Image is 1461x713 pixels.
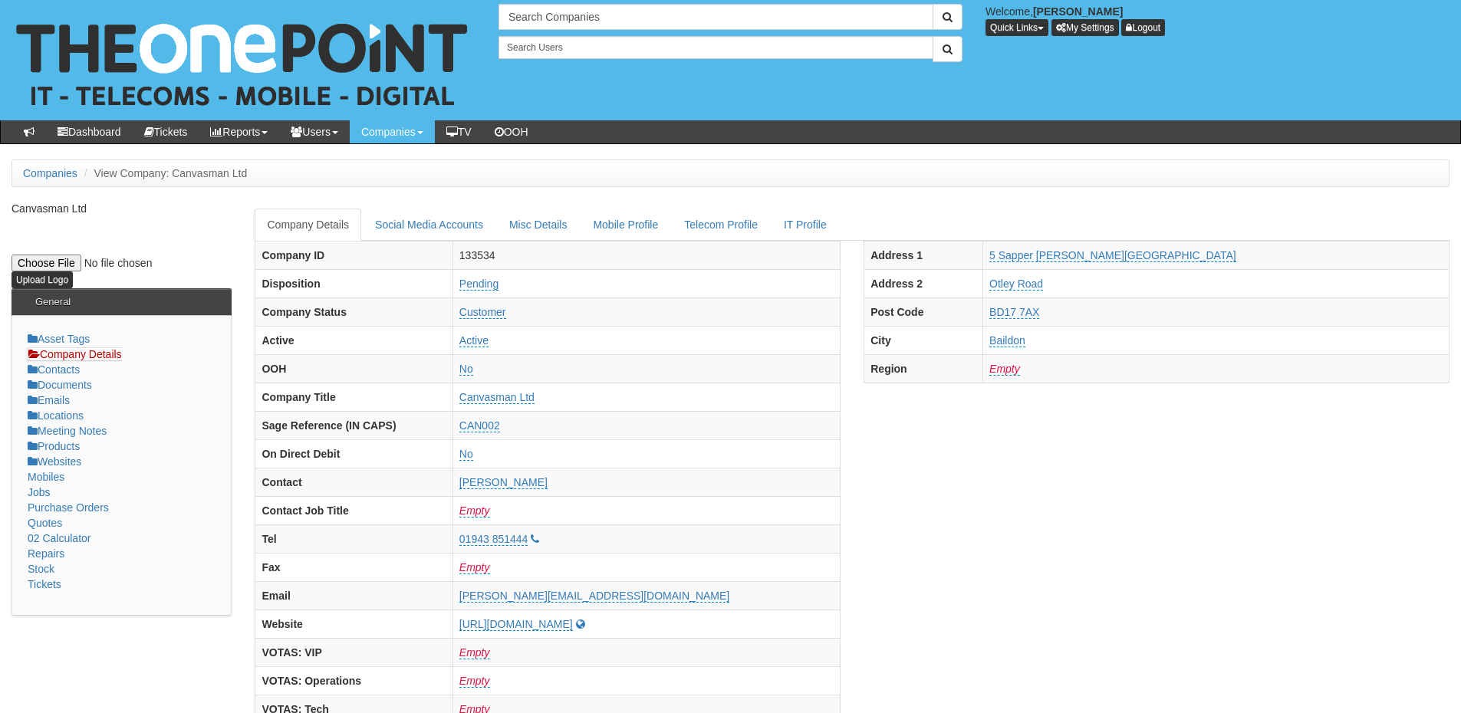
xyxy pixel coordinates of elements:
a: Social Media Accounts [363,209,495,241]
a: Mobiles [28,471,64,483]
th: Contact [255,468,452,496]
a: Contacts [28,363,80,376]
a: Quotes [28,517,62,529]
a: Emails [28,394,70,406]
th: On Direct Debit [255,439,452,468]
th: Address 1 [864,241,983,269]
h3: General [28,289,78,315]
input: Search Users [499,36,933,59]
input: Search Companies [499,4,933,30]
th: Region [864,354,983,383]
a: Asset Tags [28,333,90,345]
a: Reports [199,120,279,143]
th: Address 2 [864,269,983,297]
a: OOH [483,120,540,143]
a: Otley Road [989,278,1043,291]
a: Jobs [28,486,51,498]
p: Canvasman Ltd [12,201,232,216]
a: Empty [459,561,490,574]
a: Tickets [133,120,199,143]
th: Sage Reference (IN CAPS) [255,411,452,439]
a: Pending [459,278,499,291]
a: Baildon [989,334,1025,347]
th: Post Code [864,297,983,326]
th: Company ID [255,241,452,269]
th: Email [255,581,452,609]
a: IT Profile [772,209,839,241]
a: TV [435,120,483,143]
a: Companies [23,167,77,179]
a: No [459,363,473,376]
th: Contact Job Title [255,496,452,524]
a: Active [459,334,489,347]
a: Telecom Profile [672,209,770,241]
a: Users [279,120,350,143]
a: Empty [989,363,1020,376]
a: [PERSON_NAME] [459,476,548,489]
a: Empty [459,675,490,688]
th: Fax [255,553,452,581]
a: 02 Calculator [28,532,91,544]
a: 5 Sapper [PERSON_NAME][GEOGRAPHIC_DATA] [989,249,1236,262]
a: Logout [1121,19,1165,36]
a: [PERSON_NAME][EMAIL_ADDRESS][DOMAIN_NAME] [459,590,729,603]
a: Dashboard [46,120,133,143]
a: No [459,448,473,461]
td: 133534 [452,241,840,269]
a: Locations [28,409,84,422]
a: My Settings [1051,19,1119,36]
a: Meeting Notes [28,425,107,437]
div: Welcome, [974,4,1461,36]
a: Mobile Profile [581,209,670,241]
a: CAN002 [459,419,500,432]
a: Stock [28,563,54,575]
th: VOTAS: VIP [255,638,452,666]
a: Empty [459,504,490,517]
a: Company Details [28,347,122,361]
th: OOH [255,354,452,383]
th: Website [255,609,452,638]
a: Companies [350,120,435,143]
th: VOTAS: Operations [255,666,452,695]
a: Products [28,440,80,452]
a: Company Details [255,209,361,241]
th: City [864,326,983,354]
a: Repairs [28,547,64,560]
a: Tickets [28,578,61,590]
a: [URL][DOMAIN_NAME] [459,618,573,631]
button: Quick Links [986,19,1048,36]
a: BD17 7AX [989,306,1039,319]
a: 01943 851444 [459,533,528,546]
input: Upload Logo [12,271,73,288]
a: Canvasman Ltd [459,391,535,404]
a: Purchase Orders [28,501,109,514]
th: Company Title [255,383,452,411]
a: Documents [28,379,92,391]
th: Disposition [255,269,452,297]
b: [PERSON_NAME] [1033,5,1123,18]
th: Tel [255,524,452,553]
a: Customer [459,306,506,319]
a: Websites [28,455,81,468]
li: View Company: Canvasman Ltd [81,166,248,181]
th: Company Status [255,297,452,326]
th: Active [255,326,452,354]
a: Empty [459,646,490,659]
a: Misc Details [497,209,579,241]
